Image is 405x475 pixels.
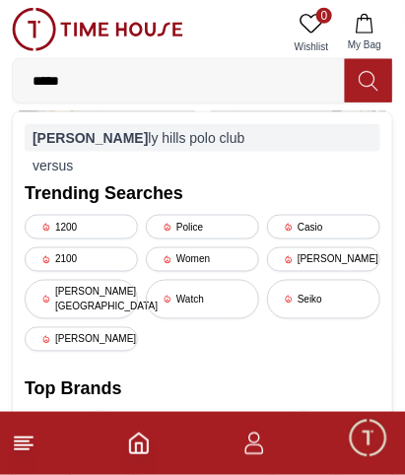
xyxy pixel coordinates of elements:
[146,215,259,239] div: Police
[267,215,380,239] div: Casio
[25,152,380,179] div: versus
[287,8,336,58] a: 0Wishlist
[340,37,389,52] span: My Bag
[146,247,259,272] div: Women
[316,8,332,24] span: 0
[287,39,336,54] span: Wishlist
[10,10,49,49] em: Back
[25,280,138,319] div: [PERSON_NAME][GEOGRAPHIC_DATA]
[25,179,380,207] h2: Trending Searches
[55,13,89,46] img: Profile picture of Zoe
[336,8,393,58] button: My Bag
[12,8,183,51] img: ...
[15,352,405,373] div: [PERSON_NAME]
[146,280,259,319] div: Watch
[127,432,151,455] a: Home
[100,21,287,39] div: [PERSON_NAME]
[25,215,138,239] div: 1200
[25,124,380,152] div: ly hills polo club
[356,10,395,49] em: Minimize
[267,247,380,272] div: [PERSON_NAME]
[347,417,390,460] div: Chat Widget
[25,375,380,403] h2: Top Brands
[25,327,138,352] div: [PERSON_NAME]
[33,130,148,146] strong: [PERSON_NAME]
[25,247,138,272] div: 2100
[267,280,380,319] div: Seiko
